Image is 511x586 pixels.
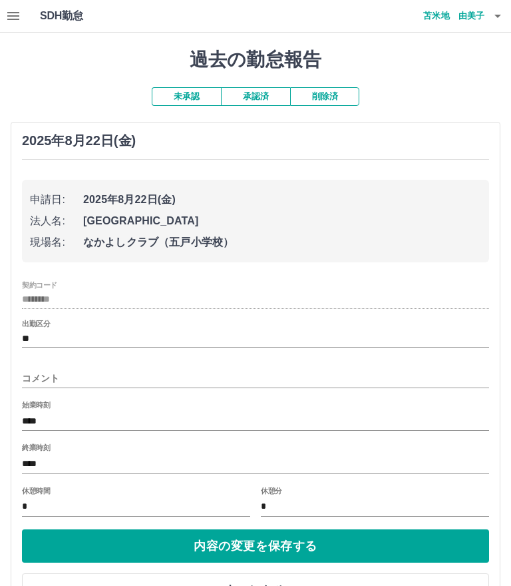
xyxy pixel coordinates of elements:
span: 法人名: [30,213,83,229]
label: 休憩時間 [22,485,50,495]
label: 始業時刻 [22,400,50,410]
label: 出勤区分 [22,319,50,329]
span: 2025年8月22日(金) [83,192,481,208]
button: 削除済 [290,87,359,106]
span: 現場名: [30,234,83,250]
label: 終業時刻 [22,443,50,453]
label: 休憩分 [261,485,282,495]
button: 未承認 [152,87,221,106]
span: なかよしクラブ（五戸小学校） [83,234,481,250]
span: 申請日: [30,192,83,208]
h3: 2025年8月22日(金) [22,133,136,148]
span: [GEOGRAPHIC_DATA] [83,213,481,229]
button: 内容の変更を保存する [22,529,489,563]
label: 契約コード [22,280,57,290]
button: 承認済 [221,87,290,106]
h1: 過去の勤怠報告 [11,49,500,71]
